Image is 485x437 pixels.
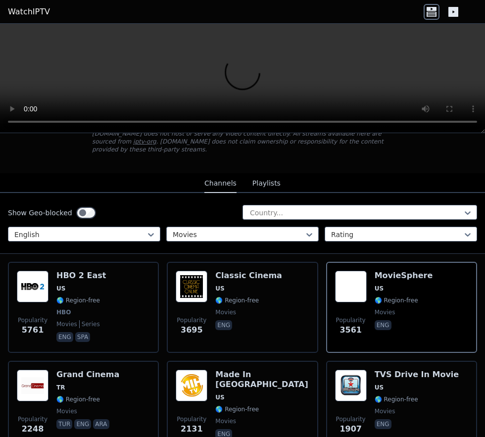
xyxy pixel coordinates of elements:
[375,296,418,304] span: 🌎 Region-free
[375,285,384,292] span: US
[375,308,395,316] span: movies
[375,271,433,281] h6: MovieSphere
[215,417,236,425] span: movies
[215,370,309,389] h6: Made In [GEOGRAPHIC_DATA]
[336,415,366,423] span: Popularity
[215,308,236,316] span: movies
[181,324,203,336] span: 3695
[17,271,48,302] img: HBO 2 East
[56,332,73,342] p: eng
[75,332,90,342] p: spa
[176,370,207,401] img: Made In Hollywood
[56,296,100,304] span: 🌎 Region-free
[335,271,367,302] img: MovieSphere
[339,423,362,435] span: 1907
[336,316,366,324] span: Popularity
[215,296,259,304] span: 🌎 Region-free
[93,419,109,429] p: ara
[56,395,100,403] span: 🌎 Region-free
[56,271,106,281] h6: HBO 2 East
[56,407,77,415] span: movies
[215,320,232,330] p: eng
[22,423,44,435] span: 2248
[215,393,224,401] span: US
[335,370,367,401] img: TVS Drive In Movie
[56,308,71,316] span: HBO
[56,370,119,380] h6: Grand Cinema
[215,405,259,413] span: 🌎 Region-free
[17,370,48,401] img: Grand Cinema
[56,320,77,328] span: movies
[56,384,65,391] span: TR
[74,419,91,429] p: eng
[215,271,282,281] h6: Classic Cinema
[56,285,65,292] span: US
[375,407,395,415] span: movies
[252,174,281,193] button: Playlists
[204,174,237,193] button: Channels
[177,415,206,423] span: Popularity
[18,316,48,324] span: Popularity
[79,320,100,328] span: series
[215,285,224,292] span: US
[18,415,48,423] span: Popularity
[8,6,50,18] a: WatchIPTV
[177,316,206,324] span: Popularity
[339,324,362,336] span: 3561
[133,138,156,145] a: iptv-org
[375,384,384,391] span: US
[176,271,207,302] img: Classic Cinema
[375,370,459,380] h6: TVS Drive In Movie
[375,419,391,429] p: eng
[22,324,44,336] span: 5761
[56,419,72,429] p: tur
[181,423,203,435] span: 2131
[375,395,418,403] span: 🌎 Region-free
[8,208,72,218] label: Show Geo-blocked
[375,320,391,330] p: eng
[92,130,393,153] p: [DOMAIN_NAME] does not host or serve any video content directly. All streams available here are s...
